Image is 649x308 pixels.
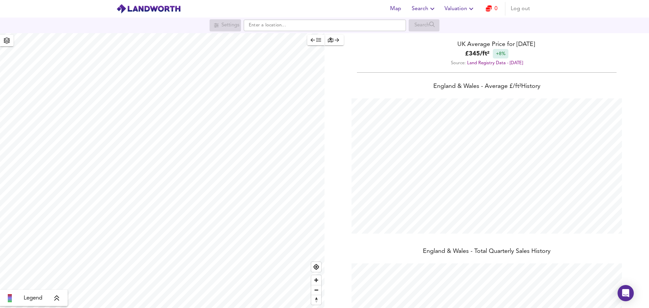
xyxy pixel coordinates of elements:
[481,2,502,16] button: 0
[511,4,530,14] span: Log out
[116,4,181,14] img: logo
[442,2,478,16] button: Valuation
[467,61,523,65] a: Land Registry Data - [DATE]
[311,275,321,285] button: Zoom in
[385,2,406,16] button: Map
[311,262,321,272] button: Find my location
[618,285,634,301] div: Open Intercom Messenger
[409,2,439,16] button: Search
[324,247,649,257] div: England & Wales - Total Quarterly Sales History
[387,4,404,14] span: Map
[493,49,508,58] div: +8%
[444,4,475,14] span: Valuation
[465,49,489,58] b: £ 345 / ft²
[324,40,649,49] div: UK Average Price for [DATE]
[412,4,436,14] span: Search
[324,82,649,92] div: England & Wales - Average £/ ft² History
[409,19,439,31] div: Search for a location first or explore the map
[324,58,649,68] div: Source:
[24,294,42,302] span: Legend
[486,4,498,14] a: 0
[508,2,533,16] button: Log out
[311,295,321,305] button: Reset bearing to north
[210,19,241,31] div: Search for a location first or explore the map
[311,285,321,295] button: Zoom out
[244,20,406,31] input: Enter a location...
